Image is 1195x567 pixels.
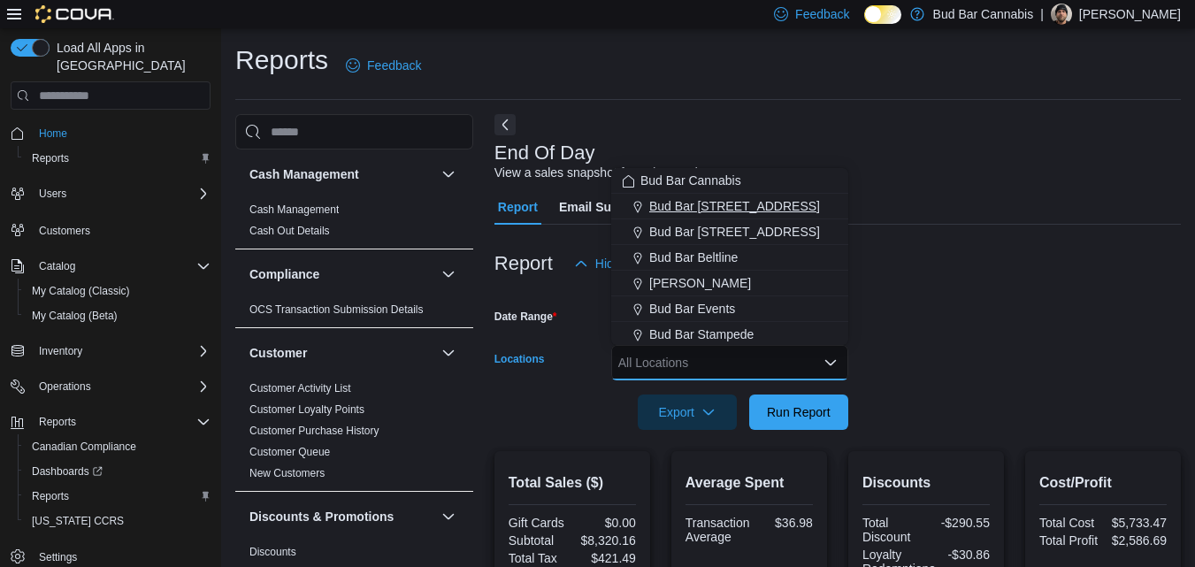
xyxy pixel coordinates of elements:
span: Load All Apps in [GEOGRAPHIC_DATA] [50,39,211,74]
span: Bud Bar Stampede [649,326,754,343]
h3: Compliance [249,265,319,283]
button: Bud Bar Stampede [611,322,848,348]
div: $2,586.69 [1107,533,1167,548]
span: [PERSON_NAME] [649,274,751,292]
h1: Reports [235,42,328,78]
span: Dashboards [32,464,103,479]
span: Reports [32,489,69,503]
span: Customer Purchase History [249,424,379,438]
span: Customer Loyalty Points [249,402,364,417]
button: Compliance [249,265,434,283]
a: Cash Management [249,203,339,216]
span: Customer Queue [249,445,330,459]
span: My Catalog (Beta) [25,305,211,326]
div: Cash Management [235,199,473,249]
a: Reports [25,486,76,507]
span: Home [39,126,67,141]
div: -$290.55 [930,516,990,530]
button: Customers [4,217,218,242]
a: Feedback [339,48,428,83]
span: Operations [32,376,211,397]
span: Settings [39,550,77,564]
span: Bud Bar Beltline [649,249,738,266]
p: Bud Bar Cannabis [933,4,1034,25]
button: Reports [4,410,218,434]
span: [US_STATE] CCRS [32,514,124,528]
div: Total Tax [509,551,569,565]
span: My Catalog (Beta) [32,309,118,323]
button: Bud Bar Cannabis [611,168,848,194]
a: Discounts [249,546,296,558]
button: Users [32,183,73,204]
span: Canadian Compliance [25,436,211,457]
a: My Catalog (Beta) [25,305,125,326]
span: My Catalog (Classic) [32,284,130,298]
p: | [1040,4,1044,25]
label: Locations [494,352,545,366]
button: Home [4,120,218,146]
a: Dashboards [25,461,110,482]
button: Inventory [32,341,89,362]
button: Reports [18,146,218,171]
div: $0.00 [576,516,636,530]
button: Canadian Compliance [18,434,218,459]
h2: Cost/Profit [1039,472,1167,494]
button: Customer [249,344,434,362]
span: Reports [32,151,69,165]
span: Feedback [367,57,421,74]
button: Run Report [749,395,848,430]
button: Close list of options [823,356,838,370]
div: -$30.86 [942,548,990,562]
div: Total Profit [1039,533,1099,548]
a: Dashboards [18,459,218,484]
span: Customer Activity List [249,381,351,395]
p: [PERSON_NAME] [1079,4,1181,25]
h2: Average Spent [686,472,813,494]
button: Export [638,395,737,430]
h3: Customer [249,344,307,362]
button: Users [4,181,218,206]
span: Inventory [39,344,82,358]
span: Users [32,183,211,204]
button: Bud Bar Beltline [611,245,848,271]
span: Cash Out Details [249,224,330,238]
span: Email Subscription [559,189,671,225]
span: Inventory [32,341,211,362]
span: Operations [39,379,91,394]
h2: Discounts [862,472,990,494]
button: Bud Bar Events [611,296,848,322]
div: Customer [235,378,473,491]
span: Export [648,395,726,430]
button: Hide Parameters [567,246,695,281]
a: [US_STATE] CCRS [25,510,131,532]
span: Bud Bar Cannabis [640,172,741,189]
a: Home [32,123,74,144]
button: Cash Management [249,165,434,183]
a: Customer Purchase History [249,425,379,437]
span: Reports [32,411,211,433]
span: Run Report [767,403,831,421]
a: Customer Queue [249,446,330,458]
button: Operations [4,374,218,399]
span: Customers [32,218,211,241]
button: Discounts & Promotions [249,508,434,525]
button: Next [494,114,516,135]
span: Washington CCRS [25,510,211,532]
div: Transaction Average [686,516,750,544]
button: My Catalog (Classic) [18,279,218,303]
div: Choose from the following options [611,168,848,348]
button: Cash Management [438,164,459,185]
button: Compliance [438,264,459,285]
a: Customer Loyalty Points [249,403,364,416]
a: Canadian Compliance [25,436,143,457]
h3: Report [494,253,553,274]
span: Reports [25,486,211,507]
a: Customers [32,220,97,241]
div: $36.98 [756,516,812,530]
a: Reports [25,148,76,169]
h3: Cash Management [249,165,359,183]
span: Cash Management [249,203,339,217]
a: Customer Activity List [249,382,351,395]
span: OCS Transaction Submission Details [249,303,424,317]
button: Catalog [4,254,218,279]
